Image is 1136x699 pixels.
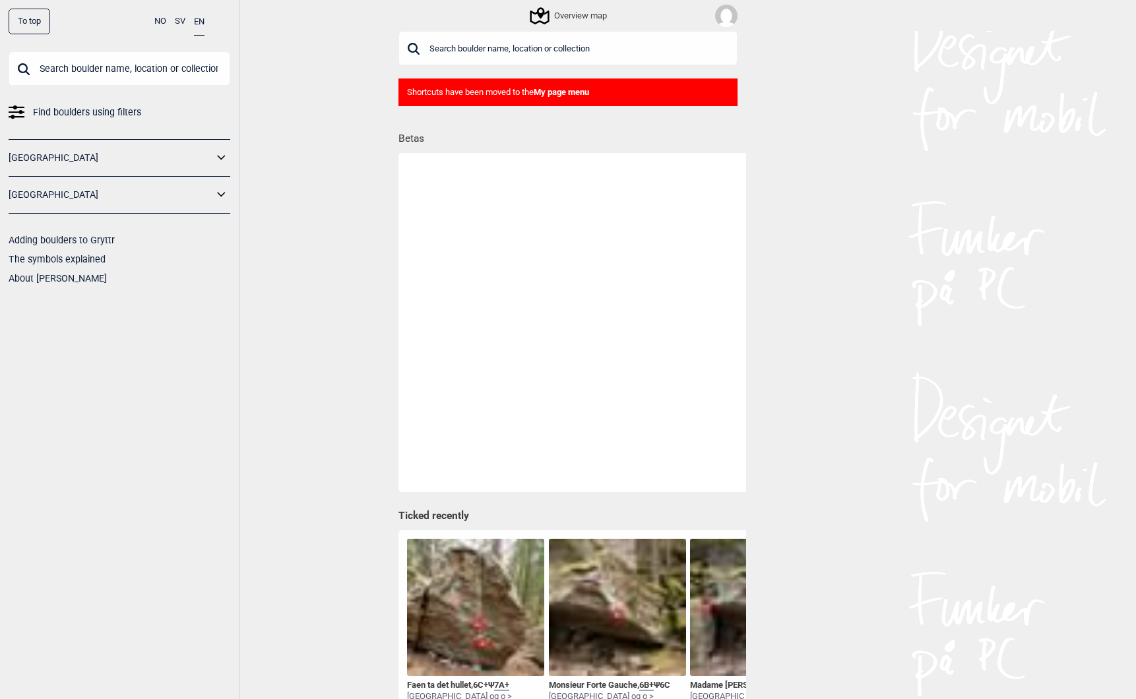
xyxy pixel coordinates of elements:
h1: Betas [398,123,746,146]
div: Shortcuts have been moved to the [398,78,738,107]
button: SV [175,9,185,34]
a: About [PERSON_NAME] [9,273,107,284]
a: [GEOGRAPHIC_DATA] [9,148,213,167]
div: Faen ta det hullet , Ψ [407,680,544,691]
img: User fallback1 [715,5,738,27]
a: The symbols explained [9,254,106,264]
a: Adding boulders to Gryttr [9,235,115,245]
span: 6B+ [639,680,654,690]
span: 7A+ [494,680,509,690]
input: Search boulder name, location or collection [398,31,738,65]
div: To top [9,9,50,34]
div: Madame [PERSON_NAME] , [690,680,827,691]
button: NO [154,9,166,34]
img: Faen ta det hullet [407,539,544,676]
div: Overview map [532,8,607,24]
span: 6C+ [473,680,488,690]
div: Monsieur Forte Gauche , Ψ [549,680,686,691]
input: Search boulder name, location or collection [9,51,230,86]
span: Find boulders using filters [33,103,141,122]
button: EN [194,9,205,36]
img: Monsieur Forte Gauche 200828 [549,539,686,676]
a: Find boulders using filters [9,103,230,122]
h1: Ticked recently [398,509,738,524]
img: Madame Forte 200422 [690,539,827,676]
span: 6C [660,680,670,690]
a: [GEOGRAPHIC_DATA] [9,185,213,204]
b: My page menu [534,87,589,97]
